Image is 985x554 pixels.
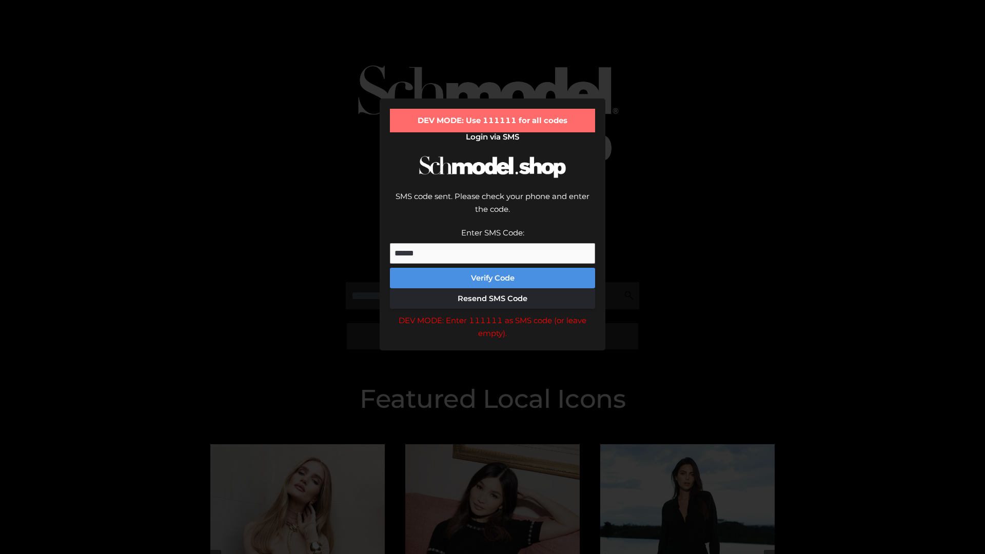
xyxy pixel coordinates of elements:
img: Schmodel Logo [416,147,569,187]
h2: Login via SMS [390,132,595,142]
button: Verify Code [390,268,595,288]
div: DEV MODE: Use 111111 for all codes [390,109,595,132]
div: DEV MODE: Enter 111111 as SMS code (or leave empty). [390,314,595,340]
div: SMS code sent. Please check your phone and enter the code. [390,190,595,226]
label: Enter SMS Code: [461,228,524,238]
button: Resend SMS Code [390,288,595,309]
